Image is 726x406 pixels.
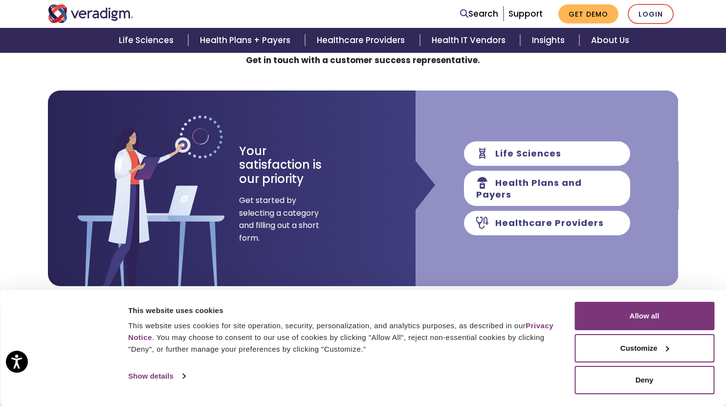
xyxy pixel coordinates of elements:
[305,28,419,53] a: Healthcare Providers
[128,305,563,316] div: This website uses cookies
[531,71,714,394] iframe: Drift Chat Widget
[520,28,579,53] a: Insights
[628,4,674,24] a: Login
[508,8,543,20] a: Support
[420,28,520,53] a: Health IT Vendors
[558,4,618,23] a: Get Demo
[239,144,339,186] h3: Your satisfaction is our priority
[128,320,563,355] div: This website uses cookies for site operation, security, personalization, and analytics purposes, ...
[239,194,320,244] span: Get started by selecting a category and filling out a short form.
[107,28,188,53] a: Life Sciences
[188,28,305,53] a: Health Plans + Payers
[224,41,502,66] strong: Need help accessing your account or troubleshooting an issue? Get in touch with a customer succes...
[128,369,185,383] a: Show details
[48,4,133,23] img: Veradigm logo
[460,7,498,21] a: Search
[579,28,641,53] a: About Us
